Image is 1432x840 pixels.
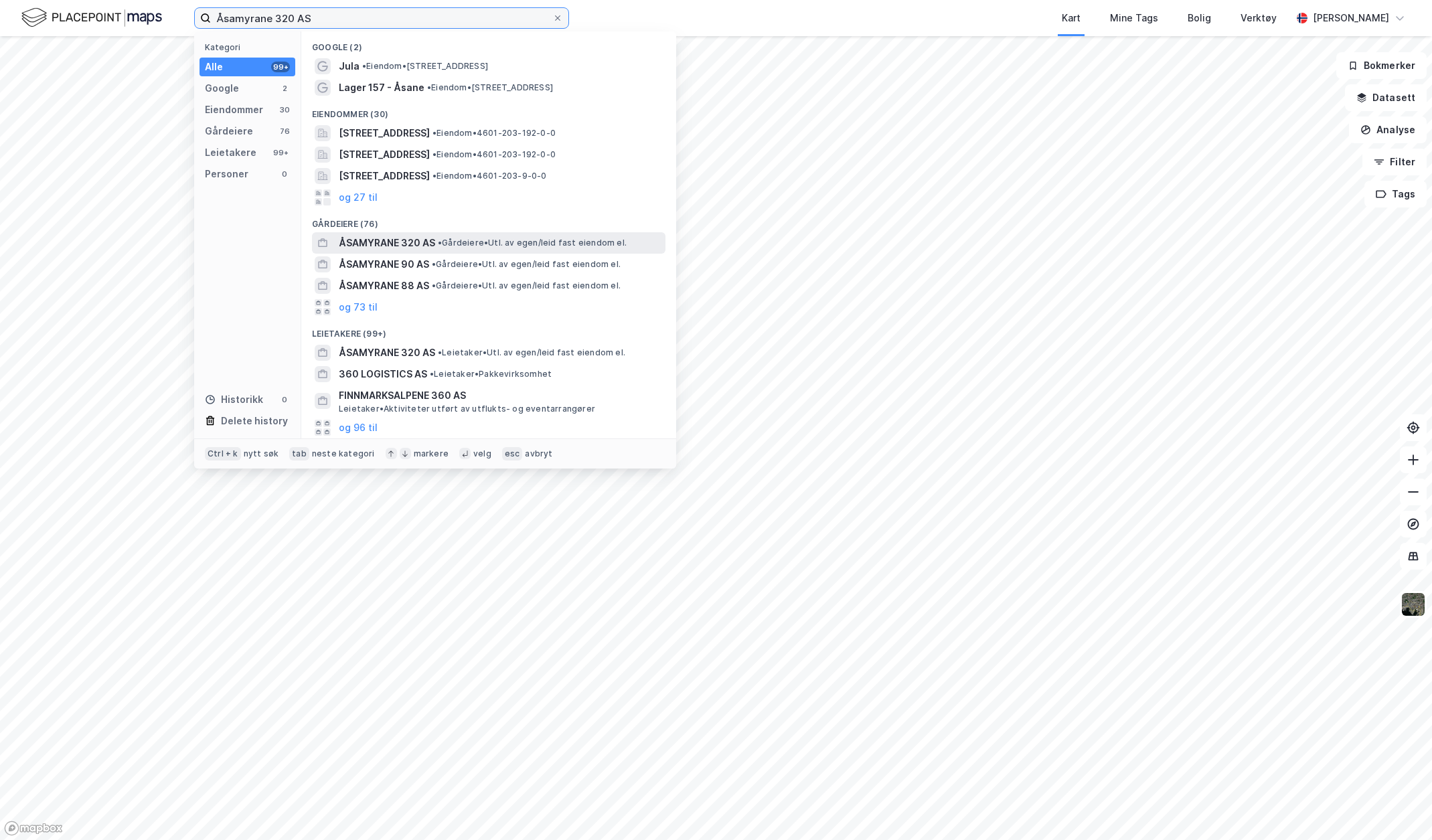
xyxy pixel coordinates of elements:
[312,448,375,459] div: neste kategori
[1365,776,1432,840] iframe: Chat Widget
[432,280,436,290] span: •
[339,388,660,404] span: FINNMARKSALPENE 360 AS
[339,345,435,361] span: ÅSAMYRANE 320 AS
[279,169,290,179] div: 0
[414,448,449,459] div: markere
[1362,149,1427,175] button: Filter
[1062,10,1081,26] div: Kart
[525,448,552,459] div: avbryt
[427,82,553,93] span: Eiendom • [STREET_ADDRESS]
[432,171,547,181] span: Eiendom • 4601-203-9-0-0
[21,6,162,29] img: logo.f888ab2527a4732fd821a326f86c7f29.svg
[1364,181,1427,207] button: Tags
[1110,10,1158,26] div: Mine Tags
[205,102,263,118] div: Eiendommer
[473,448,491,459] div: velg
[301,31,676,56] div: Google (2)
[339,80,424,96] span: Lager 157 - Åsane
[339,404,595,414] span: Leietaker • Aktiviteter utført av utflukts- og eventarrangører
[1313,10,1389,26] div: [PERSON_NAME]
[1401,592,1426,617] img: 9k=
[339,278,429,294] span: ÅSAMYRANE 88 AS
[4,821,63,836] a: Mapbox homepage
[427,82,431,92] span: •
[205,80,239,96] div: Google
[339,58,360,74] span: Jula
[339,420,378,436] button: og 96 til
[339,256,429,272] span: ÅSAMYRANE 90 AS
[205,42,295,52] div: Kategori
[362,61,366,71] span: •
[205,166,248,182] div: Personer
[221,413,288,429] div: Delete history
[279,126,290,137] div: 76
[432,280,621,291] span: Gårdeiere • Utl. av egen/leid fast eiendom el.
[339,366,427,382] span: 360 LOGISTICS AS
[1345,84,1427,111] button: Datasett
[289,447,309,460] div: tab
[432,259,436,269] span: •
[244,448,279,459] div: nytt søk
[1241,10,1277,26] div: Verktøy
[438,238,442,248] span: •
[205,123,253,139] div: Gårdeiere
[502,447,523,460] div: esc
[205,447,241,460] div: Ctrl + k
[432,149,556,160] span: Eiendom • 4601-203-192-0-0
[432,128,436,138] span: •
[211,8,552,28] input: Søk på adresse, matrikkel, gårdeiere, leietakere eller personer
[279,83,290,94] div: 2
[362,61,488,72] span: Eiendom • [STREET_ADDRESS]
[1188,10,1211,26] div: Bolig
[339,189,378,205] button: og 27 til
[1365,776,1432,840] div: Kontrollprogram for chat
[271,62,290,72] div: 99+
[432,128,556,139] span: Eiendom • 4601-203-192-0-0
[339,235,435,251] span: ÅSAMYRANE 320 AS
[279,104,290,115] div: 30
[430,369,552,380] span: Leietaker • Pakkevirksomhet
[1349,116,1427,143] button: Analyse
[205,59,223,75] div: Alle
[339,299,378,315] button: og 73 til
[339,147,430,163] span: [STREET_ADDRESS]
[432,149,436,159] span: •
[430,369,434,379] span: •
[301,208,676,232] div: Gårdeiere (76)
[205,392,263,408] div: Historikk
[432,171,436,181] span: •
[438,347,625,358] span: Leietaker • Utl. av egen/leid fast eiendom el.
[1336,52,1427,79] button: Bokmerker
[279,394,290,405] div: 0
[301,98,676,122] div: Eiendommer (30)
[438,347,442,357] span: •
[432,259,621,270] span: Gårdeiere • Utl. av egen/leid fast eiendom el.
[438,238,627,248] span: Gårdeiere • Utl. av egen/leid fast eiendom el.
[301,318,676,342] div: Leietakere (99+)
[339,168,430,184] span: [STREET_ADDRESS]
[339,125,430,141] span: [STREET_ADDRESS]
[205,145,256,161] div: Leietakere
[271,147,290,158] div: 99+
